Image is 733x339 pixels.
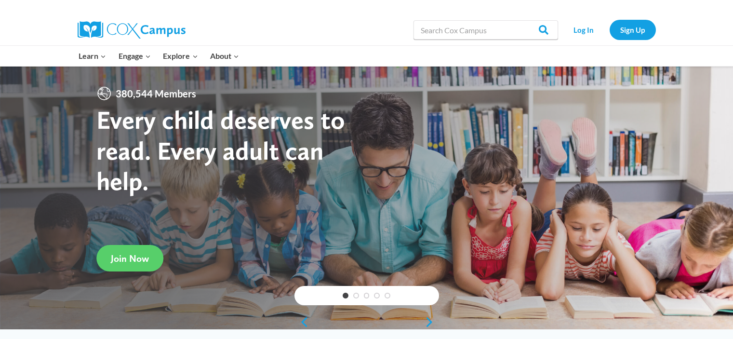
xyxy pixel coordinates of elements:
span: Engage [119,50,151,62]
a: 2 [353,293,359,298]
a: 1 [343,293,348,298]
strong: Every child deserves to read. Every adult can help. [96,104,345,196]
nav: Primary Navigation [73,46,245,66]
a: previous [294,316,309,328]
a: Sign Up [610,20,656,40]
a: 5 [385,293,390,298]
nav: Secondary Navigation [563,20,656,40]
a: 4 [374,293,380,298]
span: About [210,50,239,62]
div: content slider buttons [294,312,439,332]
img: Cox Campus [78,21,186,39]
span: Explore [163,50,198,62]
span: Join Now [111,253,149,264]
span: Learn [79,50,106,62]
a: Join Now [96,245,163,271]
span: 380,544 Members [112,86,200,101]
input: Search Cox Campus [413,20,558,40]
a: next [425,316,439,328]
a: Log In [563,20,605,40]
a: 3 [364,293,370,298]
